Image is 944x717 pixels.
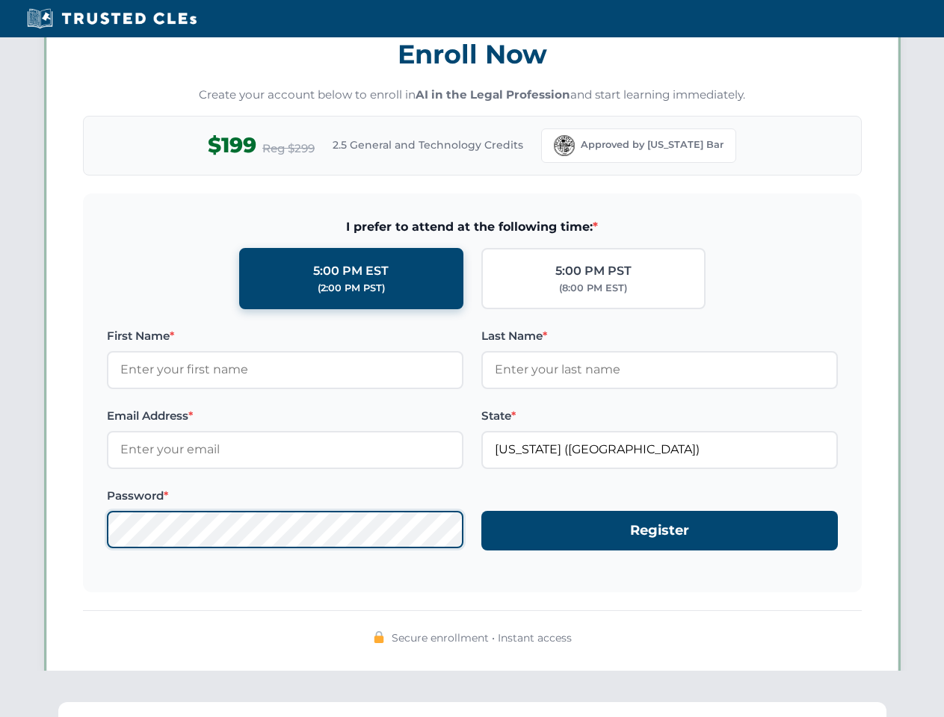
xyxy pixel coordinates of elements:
[559,281,627,296] div: (8:00 PM EST)
[107,217,838,237] span: I prefer to attend at the following time:
[107,351,463,388] input: Enter your first name
[373,631,385,643] img: 🔒
[107,407,463,425] label: Email Address
[313,261,389,281] div: 5:00 PM EST
[107,327,463,345] label: First Name
[208,128,256,162] span: $199
[318,281,385,296] div: (2:00 PM PST)
[481,407,838,425] label: State
[581,137,724,152] span: Approved by [US_STATE] Bar
[481,431,838,468] input: Florida (FL)
[333,137,523,153] span: 2.5 General and Technology Credits
[481,327,838,345] label: Last Name
[481,351,838,388] input: Enter your last name
[22,7,201,30] img: Trusted CLEs
[416,87,570,102] strong: AI in the Legal Profession
[392,630,572,646] span: Secure enrollment • Instant access
[107,431,463,468] input: Enter your email
[262,140,315,158] span: Reg $299
[83,31,862,78] h3: Enroll Now
[83,87,862,104] p: Create your account below to enroll in and start learning immediately.
[481,511,838,550] button: Register
[554,135,575,156] img: Florida Bar
[555,261,632,281] div: 5:00 PM PST
[107,487,463,505] label: Password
